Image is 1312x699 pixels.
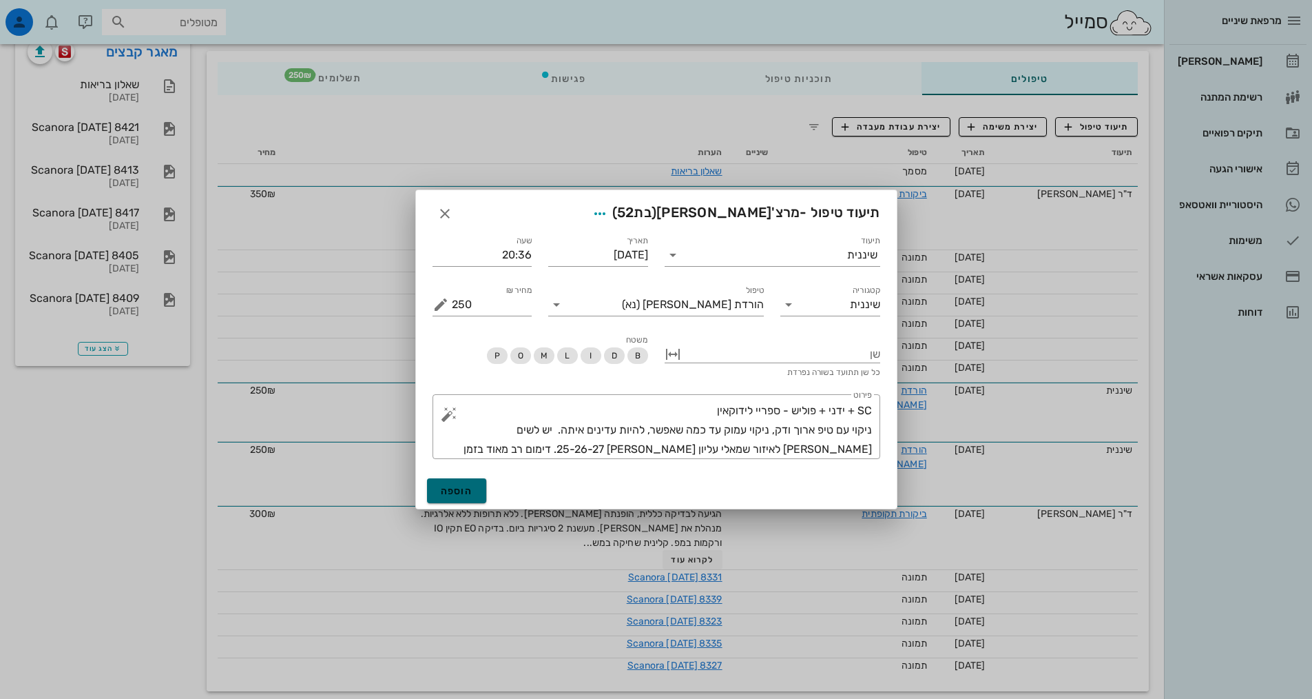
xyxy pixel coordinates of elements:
[852,285,880,296] label: קטגוריה
[590,347,592,364] span: I
[626,236,648,246] label: תאריך
[587,201,880,226] span: תיעוד טיפול -
[622,298,640,311] span: (נא)
[433,296,449,313] button: מחיר ₪ appended action
[853,390,872,401] label: פירוט
[611,347,616,364] span: D
[506,285,532,296] label: מחיר ₪
[540,347,547,364] span: M
[847,249,877,261] div: שיננית
[517,236,532,246] label: שעה
[643,298,764,311] span: הורדת [PERSON_NAME]
[612,204,657,221] span: (בת )
[665,244,880,266] div: תיעודשיננית
[494,347,499,364] span: P
[427,478,487,503] button: הוספה
[861,236,880,246] label: תיעוד
[665,368,880,376] div: כל שן תתועד בשורה נפרדת
[517,347,523,364] span: O
[746,285,764,296] label: טיפול
[656,204,800,221] span: מרצ'[PERSON_NAME]
[634,347,640,364] span: B
[617,204,634,221] span: 52
[441,485,473,497] span: הוספה
[565,347,570,364] span: L
[626,335,647,345] span: משטח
